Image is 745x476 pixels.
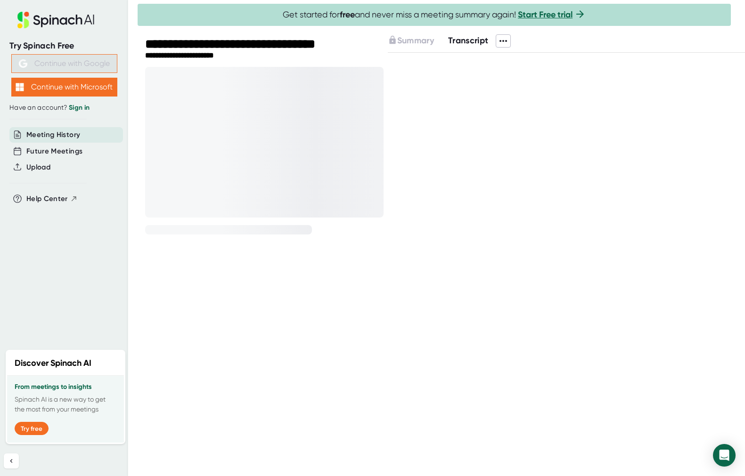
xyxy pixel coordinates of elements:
[26,146,82,157] button: Future Meetings
[283,9,586,20] span: Get started for and never miss a meeting summary again!
[19,59,27,68] img: Aehbyd4JwY73AAAAAElFTkSuQmCC
[388,34,448,48] div: Upgrade to access
[713,444,736,467] div: Open Intercom Messenger
[518,9,573,20] a: Start Free trial
[448,34,489,47] button: Transcript
[15,422,49,435] button: Try free
[388,34,434,47] button: Summary
[9,104,119,112] div: Have an account?
[340,9,355,20] b: free
[26,194,68,204] span: Help Center
[26,194,78,204] button: Help Center
[11,54,117,73] button: Continue with Google
[26,129,80,140] button: Meeting History
[69,104,90,112] a: Sign in
[26,162,50,173] button: Upload
[15,383,116,391] h3: From meetings to insights
[4,453,19,468] button: Collapse sidebar
[15,357,91,370] h2: Discover Spinach AI
[11,78,117,97] button: Continue with Microsoft
[397,35,434,46] span: Summary
[448,35,489,46] span: Transcript
[9,40,119,51] div: Try Spinach Free
[15,395,116,414] p: Spinach AI is a new way to get the most from your meetings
